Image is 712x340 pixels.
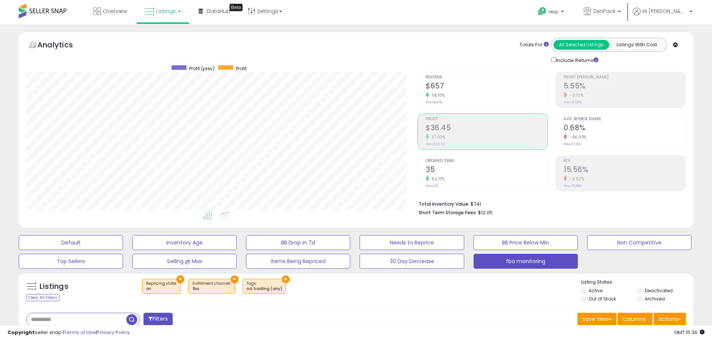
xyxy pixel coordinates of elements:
span: Profit [236,65,247,72]
div: on [146,286,177,291]
button: Selling @ Max [132,254,237,269]
span: Profit (prev) [189,65,215,72]
button: Save View [577,313,616,325]
button: Non Competitive [587,235,691,250]
h2: 35 [426,165,548,175]
span: Fulfillment channel : [192,281,231,292]
span: ROI [564,159,685,163]
label: Out of Stock [589,296,616,302]
small: Prev: $26.60 [426,142,445,146]
button: Listings With Cost [609,40,665,50]
span: Profit [426,117,548,121]
span: Repricing state : [146,281,177,292]
small: -2.02% [567,176,584,182]
span: Tags : [247,281,282,292]
small: Prev: 5.59% [564,100,582,105]
p: Listing States: [581,279,693,286]
b: Short Term Storage Fees: [419,209,477,216]
label: Archived [645,296,665,302]
span: Hi [PERSON_NAME] [642,7,687,15]
small: 38.10% [429,93,445,98]
span: Overview [103,7,127,15]
h2: $36.45 [426,124,548,134]
span: 2025-10-9 15:36 GMT [674,329,705,336]
button: BB Price Below Min [474,235,578,250]
span: DataHub [207,7,230,15]
span: Revenue [426,75,548,79]
a: Privacy Policy [97,329,130,336]
label: Active [589,287,602,294]
span: Listings [156,7,176,15]
h5: Analytics [37,40,87,52]
button: BB Drop in 7d [246,235,350,250]
div: Totals For [520,41,549,49]
h2: 5.55% [564,82,685,92]
span: Help [549,9,559,15]
div: seller snap | | [7,329,130,336]
a: Terms of Use [64,329,96,336]
button: Actions [654,313,686,325]
span: $12.05 [478,209,493,216]
small: Prev: $476 [426,100,442,105]
button: × [231,275,238,283]
strong: Copyright [7,329,35,336]
a: Hi [PERSON_NAME] [633,7,693,24]
span: Avg. Buybox Share [564,117,685,121]
small: Prev: 23 [426,184,438,188]
li: $741 [419,199,680,208]
button: Items Being Repriced [246,254,350,269]
b: Total Inventory Value: [419,201,469,207]
button: Inventory Age [132,235,237,250]
span: ZenPack [593,7,616,15]
small: -96.03% [567,134,587,140]
button: 30 Day Decrease [360,254,464,269]
span: Profit [PERSON_NAME] [564,75,685,79]
small: -0.72% [567,93,583,98]
small: 52.17% [429,176,444,182]
div: Include Returns [546,56,607,64]
button: Top Sellers [19,254,123,269]
h2: 15.56% [564,165,685,175]
span: Columns [622,315,646,323]
i: Get Help [537,7,547,16]
h2: $657 [426,82,548,92]
div: na trading (any) [247,286,282,291]
button: All Selected Listings [554,40,609,50]
button: fba monitoring [474,254,578,269]
small: Prev: 15.88% [564,184,582,188]
button: × [176,275,184,283]
button: Default [19,235,123,250]
div: fba [192,286,231,291]
label: Deactivated [645,287,673,294]
h5: Listings [40,281,68,292]
button: Needs to Reprice [360,235,464,250]
h2: 0.68% [564,124,685,134]
div: Clear All Filters [26,294,59,301]
div: Tooltip anchor [229,4,243,11]
span: Ordered Items [426,159,548,163]
small: Prev: 17.12% [564,142,581,146]
a: Help [532,1,571,24]
button: × [282,275,290,283]
small: 37.03% [429,134,445,140]
button: Filters [144,313,173,326]
button: Columns [617,313,653,325]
